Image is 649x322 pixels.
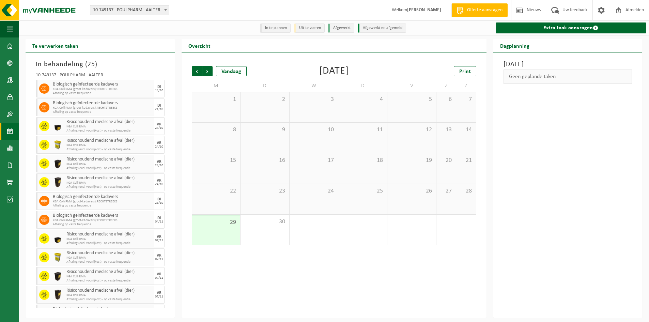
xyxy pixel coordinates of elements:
[66,293,153,297] span: KGA Colli RMA
[244,187,286,195] span: 23
[496,22,647,33] a: Extra taak aanvragen
[88,61,95,68] span: 25
[157,291,161,295] div: VR
[440,157,452,164] span: 20
[66,279,153,283] span: Afhaling (excl. voorrijkost) - op vaste frequentie
[66,237,153,241] span: KGA Colli RMA
[66,129,153,133] span: Afhaling (excl. voorrijkost) - op vaste frequentie
[66,148,153,152] span: Afhaling (excl. voorrijkost) - op vaste frequentie
[66,143,153,148] span: KGA Colli RMA
[66,256,153,260] span: KGA Colli RMA
[157,122,161,126] div: VR
[66,185,153,189] span: Afhaling (excl. voorrijkost) - op vaste frequentie
[66,119,153,125] span: Risicohoudend medische afval (dier)
[53,87,153,91] span: KGA Colli RMA (groot-kadavers):RECHTSTREEKS
[157,160,161,164] div: VR
[293,126,335,134] span: 10
[66,175,153,181] span: Risicohoudend medische afval (dier)
[456,80,476,92] td: Z
[294,24,325,33] li: Uit te voeren
[66,288,153,293] span: Risicohoudend medische afval (dier)
[53,218,153,223] span: KGA Colli RMA (groot-kadavers):RECHTSTREEKS
[66,162,153,166] span: KGA Colli RMA
[460,157,473,164] span: 21
[66,297,153,302] span: Afhaling (excl. voorrijkost) - op vaste frequentie
[155,220,163,224] div: 04/11
[53,106,153,110] span: KGA Colli RMA (groot-kadavers):RECHTSTREEKS
[26,39,85,52] h2: Te verwerken taken
[53,307,153,312] span: Biologisch geïnfecteerde kadavers
[157,85,161,89] div: DI
[53,200,153,204] span: KGA Colli RMA (groot-kadavers):RECHTSTREEKS
[493,39,536,52] h2: Dagplanning
[53,177,63,187] img: LP-SB-00060-HPE-51
[53,140,63,150] img: LP-SB-00045-CRB-21
[338,80,387,92] td: D
[328,24,354,33] li: Afgewerkt
[391,126,433,134] span: 12
[504,59,632,70] h3: [DATE]
[244,126,286,134] span: 9
[319,66,349,76] div: [DATE]
[342,96,384,103] span: 4
[157,216,161,220] div: DI
[387,80,436,92] td: V
[202,66,213,76] span: Volgende
[244,157,286,164] span: 16
[53,121,63,131] img: LP-SB-00030-HPE-51
[182,39,217,52] h2: Overzicht
[391,157,433,164] span: 19
[66,250,153,256] span: Risicohoudend medische afval (dier)
[196,126,237,134] span: 8
[460,187,473,195] span: 28
[440,187,452,195] span: 27
[460,126,473,134] span: 14
[157,141,161,145] div: VR
[66,181,153,185] span: KGA Colli RMA
[53,204,153,208] span: Afhaling op vaste frequentie
[407,7,441,13] strong: [PERSON_NAME]
[66,269,153,275] span: Risicohoudend medische afval (dier)
[66,260,153,264] span: Afhaling (excl. voorrijkost) - op vaste frequentie
[293,157,335,164] span: 17
[440,96,452,103] span: 6
[155,276,163,280] div: 07/11
[155,145,163,149] div: 24/10
[66,275,153,279] span: KGA Colli RMA
[192,80,241,92] td: M
[342,187,384,195] span: 25
[36,73,165,80] div: 10-749137 - POULPHARM - AALTER
[155,258,163,261] div: 07/11
[66,166,153,170] span: Afhaling (excl. voorrijkost) - op vaste frequentie
[157,197,161,201] div: DI
[53,223,153,227] span: Afhaling op vaste frequentie
[155,239,163,242] div: 07/11
[241,80,290,92] td: D
[53,158,63,169] img: LP-SB-00050-HPE-51
[459,69,471,74] span: Print
[157,254,161,258] div: VR
[155,201,163,205] div: 28/10
[53,110,153,114] span: Afhaling op vaste frequentie
[196,219,237,226] span: 29
[90,5,169,15] span: 10-749137 - POULPHARM - AALTER
[244,218,286,226] span: 30
[293,187,335,195] span: 24
[53,252,63,262] img: LP-SB-00045-CRB-21
[53,290,63,300] img: LP-SB-00060-HPE-51
[66,157,153,162] span: Risicohoudend medische afval (dier)
[216,66,247,76] div: Vandaag
[53,82,153,87] span: Biologisch geïnfecteerde kadavers
[196,96,237,103] span: 1
[436,80,456,92] td: Z
[66,232,153,237] span: Risicohoudend medische afval (dier)
[53,194,153,200] span: Biologisch geïnfecteerde kadavers
[290,80,339,92] td: W
[53,213,153,218] span: Biologisch geïnfecteerde kadavers
[155,183,163,186] div: 24/10
[391,187,433,195] span: 26
[504,70,632,84] div: Geen geplande taken
[66,125,153,129] span: KGA Colli RMA
[454,66,476,76] a: Print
